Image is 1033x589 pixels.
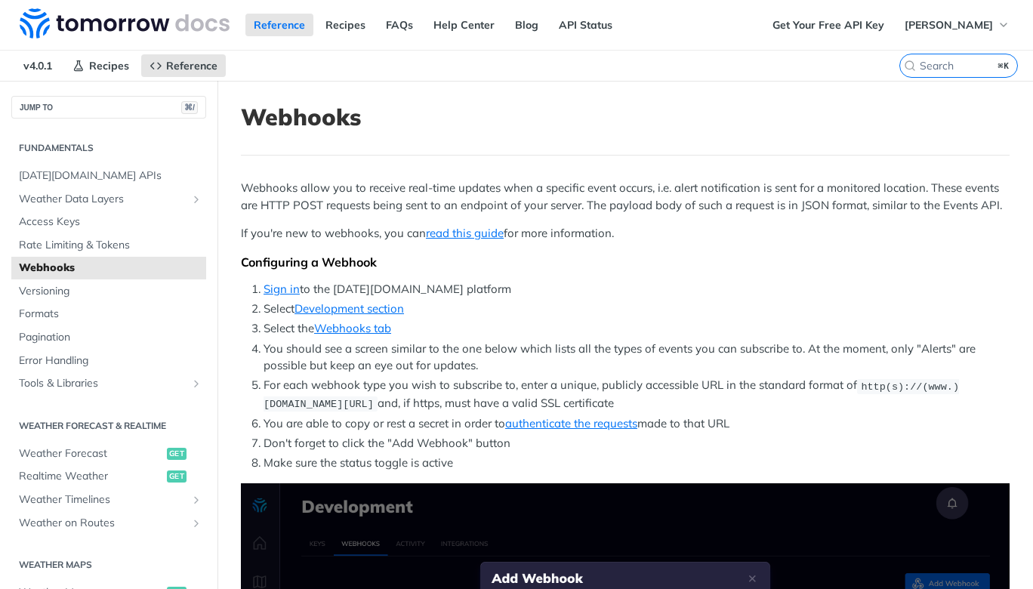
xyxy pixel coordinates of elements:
[11,489,206,511] a: Weather TimelinesShow subpages for Weather Timelines
[904,60,916,72] svg: Search
[241,103,1010,131] h1: Webhooks
[264,341,1010,375] li: You should see a screen similar to the one below which lists all the types of events you can subs...
[264,282,300,296] a: Sign in
[167,448,187,460] span: get
[317,14,374,36] a: Recipes
[425,14,503,36] a: Help Center
[764,14,893,36] a: Get Your Free API Key
[11,257,206,279] a: Webhooks
[245,14,313,36] a: Reference
[19,192,187,207] span: Weather Data Layers
[19,469,163,484] span: Realtime Weather
[264,381,959,409] span: http(s)://(www.)[DOMAIN_NAME][URL]
[181,101,198,114] span: ⌘/
[190,517,202,529] button: Show subpages for Weather on Routes
[241,180,1010,214] p: Webhooks allow you to receive real-time updates when a specific event occurs, i.e. alert notifica...
[19,238,202,253] span: Rate Limiting & Tokens
[19,214,202,230] span: Access Keys
[378,14,421,36] a: FAQs
[314,321,391,335] a: Webhooks tab
[507,14,547,36] a: Blog
[11,96,206,119] button: JUMP TO⌘/
[905,18,993,32] span: [PERSON_NAME]
[241,254,1010,270] div: Configuring a Webhook
[20,8,230,39] img: Tomorrow.io Weather API Docs
[11,443,206,465] a: Weather Forecastget
[294,301,404,316] a: Development section
[11,350,206,372] a: Error Handling
[264,281,1010,298] li: to the [DATE][DOMAIN_NAME] platform
[141,54,226,77] a: Reference
[19,376,187,391] span: Tools & Libraries
[167,470,187,483] span: get
[11,372,206,395] a: Tools & LibrariesShow subpages for Tools & Libraries
[264,415,1010,433] li: You are able to copy or rest a secret in order to made to that URL
[19,446,163,461] span: Weather Forecast
[11,419,206,433] h2: Weather Forecast & realtime
[896,14,1018,36] button: [PERSON_NAME]
[264,377,1010,412] li: For each webhook type you wish to subscribe to, enter a unique, publicly accessible URL in the st...
[190,494,202,506] button: Show subpages for Weather Timelines
[89,59,129,72] span: Recipes
[19,261,202,276] span: Webhooks
[11,280,206,303] a: Versioning
[190,378,202,390] button: Show subpages for Tools & Libraries
[241,225,1010,242] p: If you're new to webhooks, you can for more information.
[264,455,1010,472] li: Make sure the status toggle is active
[11,326,206,349] a: Pagination
[11,512,206,535] a: Weather on RoutesShow subpages for Weather on Routes
[19,284,202,299] span: Versioning
[264,435,1010,452] li: Don't forget to click the "Add Webhook" button
[15,54,60,77] span: v4.0.1
[994,58,1013,73] kbd: ⌘K
[190,193,202,205] button: Show subpages for Weather Data Layers
[264,301,1010,318] li: Select
[11,558,206,572] h2: Weather Maps
[166,59,217,72] span: Reference
[550,14,621,36] a: API Status
[19,307,202,322] span: Formats
[11,234,206,257] a: Rate Limiting & Tokens
[19,492,187,507] span: Weather Timelines
[19,353,202,369] span: Error Handling
[19,168,202,183] span: [DATE][DOMAIN_NAME] APIs
[64,54,137,77] a: Recipes
[11,141,206,155] h2: Fundamentals
[11,465,206,488] a: Realtime Weatherget
[264,320,1010,338] li: Select the
[11,188,206,211] a: Weather Data LayersShow subpages for Weather Data Layers
[505,416,637,430] a: authenticate the requests
[11,165,206,187] a: [DATE][DOMAIN_NAME] APIs
[426,226,504,240] a: read this guide
[19,516,187,531] span: Weather on Routes
[11,211,206,233] a: Access Keys
[11,303,206,325] a: Formats
[19,330,202,345] span: Pagination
